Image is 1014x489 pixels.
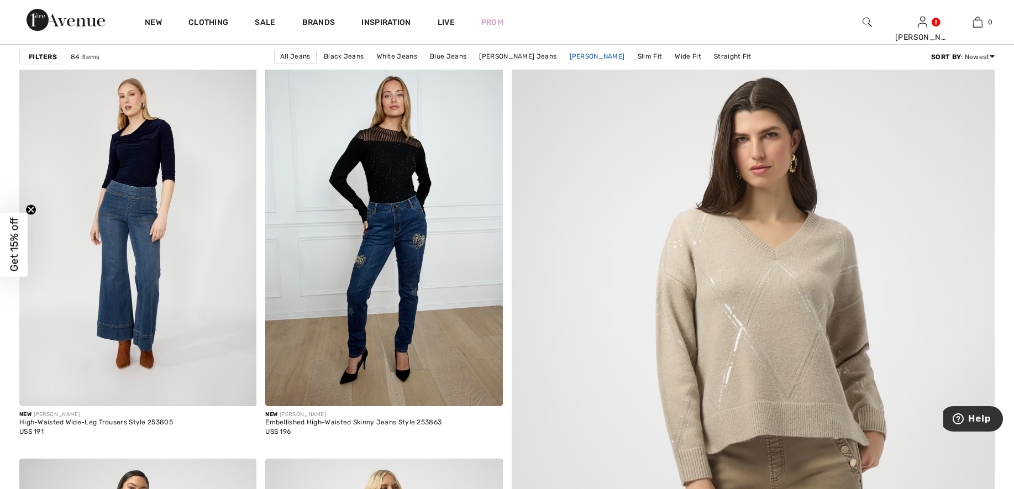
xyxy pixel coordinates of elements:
[188,18,228,29] a: Clothing
[669,49,706,64] a: Wide Fit
[19,419,173,427] div: High-Waisted Wide-Leg Trousers Style 253805
[318,49,369,64] a: Black Jeans
[950,15,1005,29] a: 0
[265,50,502,406] img: Embellished High-Waisted Skinny Jeans Style 253863. Blue
[29,52,57,62] strong: Filters
[145,18,162,29] a: New
[632,49,668,64] a: Slim Fit
[265,411,277,418] span: New
[265,411,442,419] div: [PERSON_NAME]
[931,52,995,62] div: : Newest
[25,204,36,215] button: Close teaser
[931,53,961,61] strong: Sort By
[438,17,455,28] a: Live
[918,17,927,27] a: Sign In
[863,15,872,29] img: search the website
[19,411,31,418] span: New
[708,49,757,64] a: Straight Fit
[265,428,291,435] span: US$ 196
[19,50,256,406] img: High-Waisted Wide-Leg Trousers Style 253805. Blue
[943,406,1003,434] iframe: Opens a widget where you can find more information
[255,18,275,29] a: Sale
[302,18,335,29] a: Brands
[19,428,44,435] span: US$ 191
[274,49,317,64] a: All Jeans
[71,52,99,62] span: 84 items
[265,419,442,427] div: Embellished High-Waisted Skinny Jeans Style 253863
[564,49,631,64] a: [PERSON_NAME]
[19,411,173,419] div: [PERSON_NAME]
[8,218,20,272] span: Get 15% off
[895,31,949,43] div: [PERSON_NAME]
[988,17,992,27] span: 0
[474,49,562,64] a: [PERSON_NAME] Jeans
[27,9,105,31] img: 1ère Avenue
[481,17,503,28] a: Prom
[424,49,472,64] a: Blue Jeans
[918,15,927,29] img: My Info
[973,15,983,29] img: My Bag
[361,18,411,29] span: Inspiration
[371,49,423,64] a: White Jeans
